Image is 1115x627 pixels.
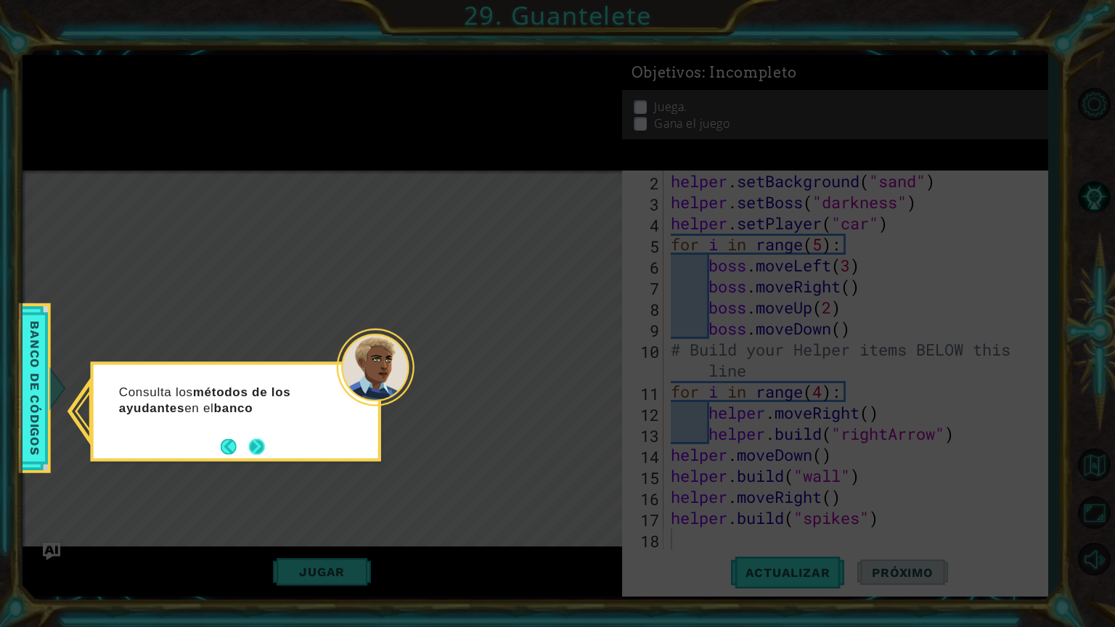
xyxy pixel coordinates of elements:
[119,384,336,416] p: Consulta los en el
[23,316,46,461] span: Banco de códigos
[248,438,266,456] button: Next
[119,385,291,414] strong: métodos de los ayudantes
[221,438,249,454] button: Back
[214,401,253,414] strong: banco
